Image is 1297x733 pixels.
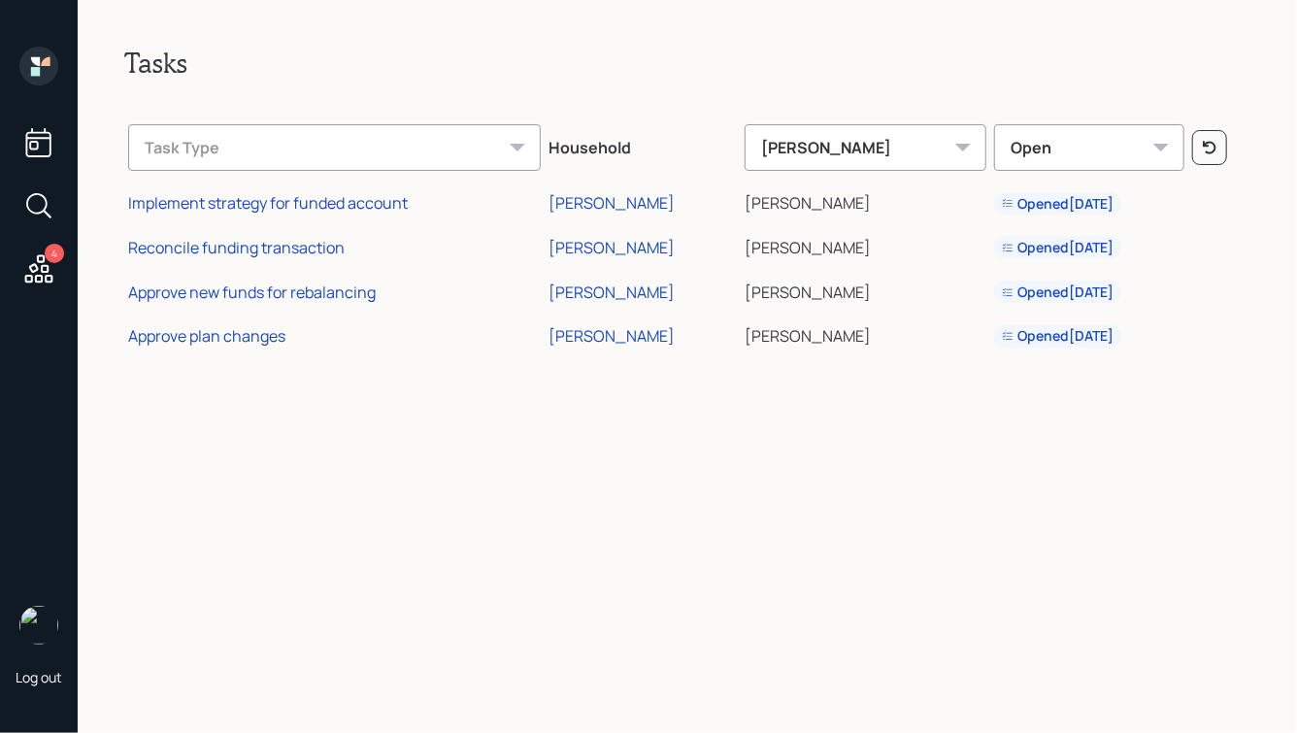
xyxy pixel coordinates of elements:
[128,282,376,303] div: Approve new funds for rebalancing
[124,47,1250,80] h2: Tasks
[745,124,986,171] div: [PERSON_NAME]
[741,311,990,355] td: [PERSON_NAME]
[549,237,675,258] div: [PERSON_NAME]
[128,237,345,258] div: Reconcile funding transaction
[128,325,285,347] div: Approve plan changes
[1002,238,1114,257] div: Opened [DATE]
[741,267,990,312] td: [PERSON_NAME]
[1002,283,1114,302] div: Opened [DATE]
[549,192,675,214] div: [PERSON_NAME]
[128,124,541,171] div: Task Type
[45,244,64,263] div: 4
[741,222,990,267] td: [PERSON_NAME]
[741,179,990,223] td: [PERSON_NAME]
[549,325,675,347] div: [PERSON_NAME]
[19,606,58,645] img: hunter_neumayer.jpg
[549,282,675,303] div: [PERSON_NAME]
[1002,194,1114,214] div: Opened [DATE]
[545,111,741,179] th: Household
[994,124,1183,171] div: Open
[128,192,408,214] div: Implement strategy for funded account
[1002,326,1114,346] div: Opened [DATE]
[16,668,62,686] div: Log out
